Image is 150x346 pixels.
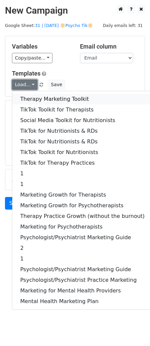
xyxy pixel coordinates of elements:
a: Send [5,197,27,210]
small: Google Sheet: [5,23,93,28]
h5: Variables [12,43,70,50]
a: Load... [12,80,37,90]
a: Copy/paste... [12,53,52,63]
a: Templates [12,70,40,77]
h2: New Campaign [5,5,145,16]
span: Daily emails left: 31 [101,22,145,29]
h5: Email column [80,43,138,50]
iframe: Chat Widget [117,314,150,346]
button: Save [48,80,65,90]
a: 31 | [DATE] 🔆Psycho Tik🔆 [35,23,93,28]
a: Daily emails left: 31 [101,23,145,28]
